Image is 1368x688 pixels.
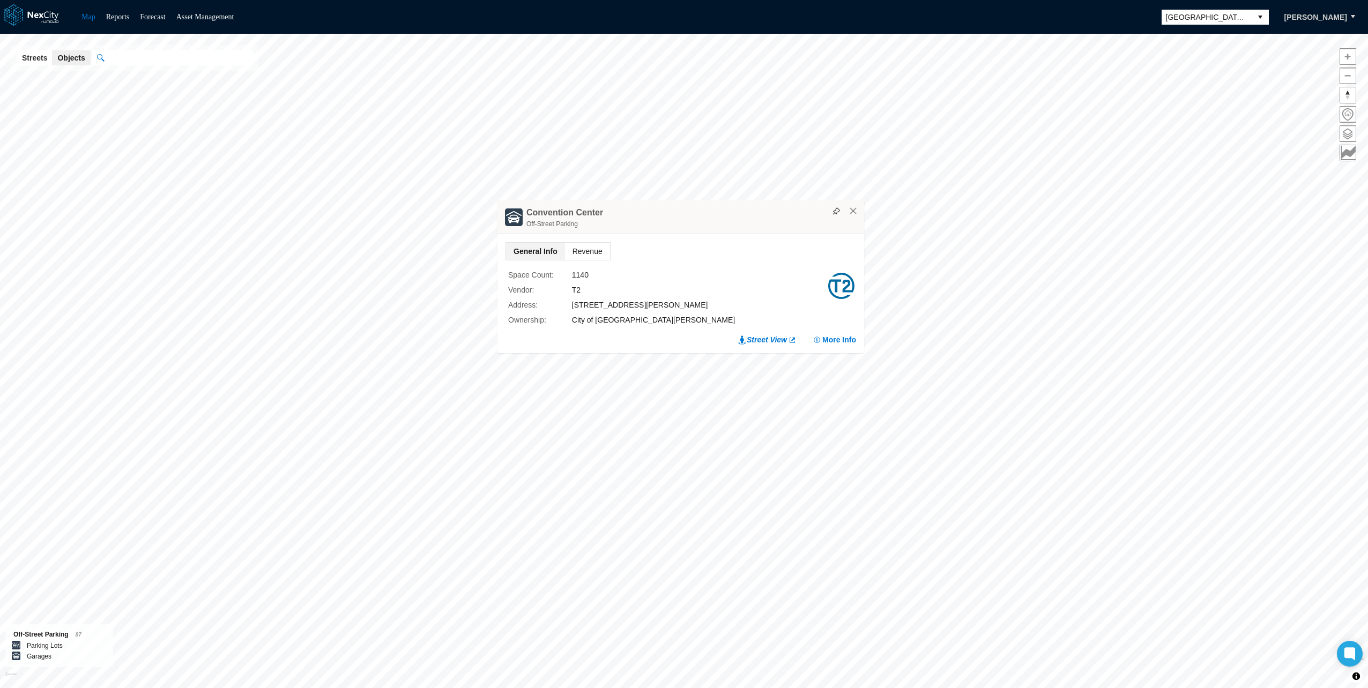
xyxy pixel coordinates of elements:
[1340,87,1356,103] span: Reset bearing to north
[22,53,47,63] span: Streets
[176,13,234,21] a: Asset Management
[849,206,858,216] button: Close popup
[526,219,859,229] div: Off-Street Parking
[1252,10,1269,25] button: select
[508,284,572,296] label: Vendor :
[1340,48,1356,65] button: Zoom in
[13,629,105,640] div: Off-Street Parking
[508,314,572,326] label: Ownership :
[508,269,572,281] label: Space Count :
[738,334,797,345] a: Street View
[822,334,856,345] span: More Info
[747,334,787,345] span: Street View
[1340,68,1356,84] span: Zoom out
[572,299,827,311] div: [STREET_ADDRESS][PERSON_NAME]
[5,672,17,685] a: Mapbox homepage
[813,334,856,345] button: More Info
[565,243,610,260] span: Revenue
[1340,125,1356,142] button: Layers management
[508,299,572,311] label: Address :
[1166,12,1247,23] span: [GEOGRAPHIC_DATA][PERSON_NAME]
[1340,87,1356,103] button: Reset bearing to north
[81,13,95,21] a: Map
[1273,8,1358,26] button: [PERSON_NAME]
[1340,49,1356,64] span: Zoom in
[27,651,51,662] label: Garages
[1353,670,1359,682] span: Toggle attribution
[526,207,603,219] h4: Convention Center
[57,53,85,63] span: Objects
[572,284,827,296] div: T2
[832,207,840,215] img: svg%3e
[52,50,90,65] button: Objects
[17,50,53,65] button: Streets
[76,632,81,638] span: 87
[1340,106,1356,123] button: Home
[27,640,63,651] label: Parking Lots
[572,269,827,281] div: 1140
[1340,68,1356,84] button: Zoom out
[1350,670,1363,683] button: Toggle attribution
[506,243,565,260] span: General Info
[1284,12,1347,23] span: [PERSON_NAME]
[572,314,827,326] div: City of [GEOGRAPHIC_DATA][PERSON_NAME]
[1340,145,1356,161] button: Key metrics
[140,13,165,21] a: Forecast
[106,13,130,21] a: Reports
